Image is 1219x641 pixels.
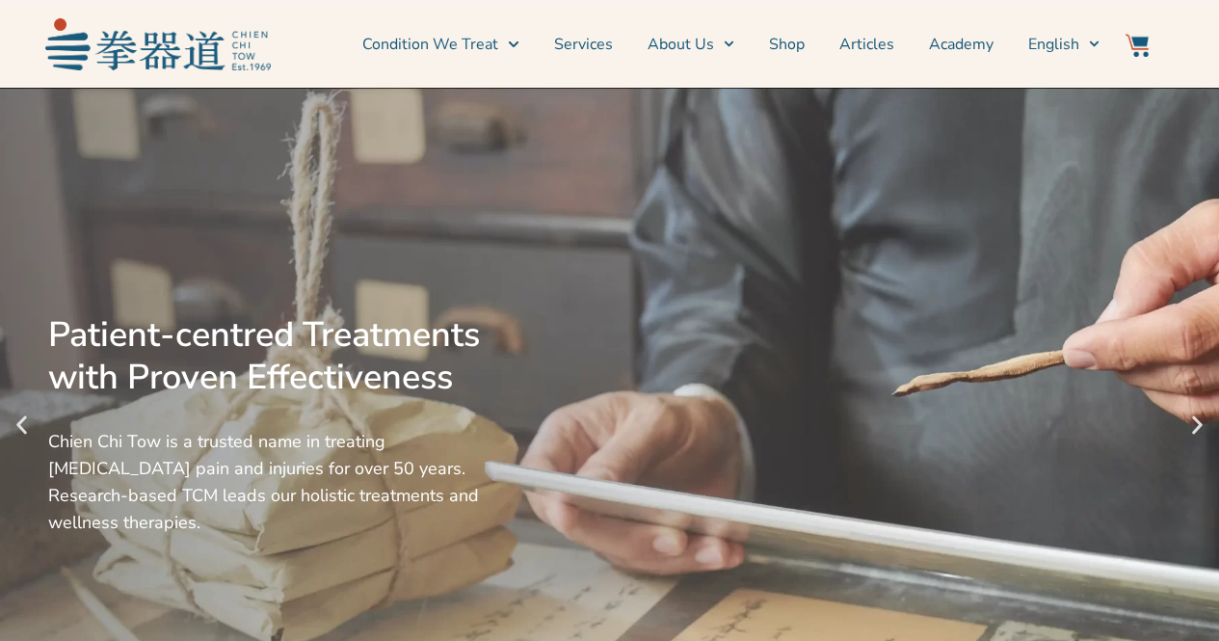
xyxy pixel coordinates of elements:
[554,20,613,68] a: Services
[1028,33,1079,56] span: English
[1185,414,1209,438] div: Next slide
[48,428,509,536] div: Chien Chi Tow is a trusted name in treating [MEDICAL_DATA] pain and injuries for over 50 years. R...
[280,20,1100,68] nav: Menu
[648,20,734,68] a: About Us
[10,414,34,438] div: Previous slide
[1126,34,1149,57] img: Website Icon-03
[1028,20,1100,68] a: Switch to English
[769,20,805,68] a: Shop
[362,20,518,68] a: Condition We Treat
[48,314,509,399] div: Patient-centred Treatments with Proven Effectiveness
[929,20,994,68] a: Academy
[839,20,894,68] a: Articles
